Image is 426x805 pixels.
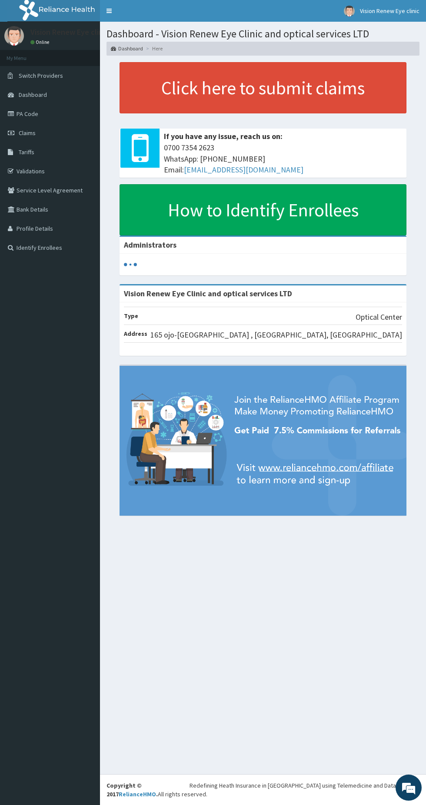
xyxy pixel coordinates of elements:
span: Dashboard [19,91,47,99]
span: Claims [19,129,36,137]
span: Tariffs [19,148,34,156]
strong: Vision Renew Eye Clinic and optical services LTD [124,288,292,298]
span: Vision Renew Eye clinic [360,7,419,15]
svg: audio-loading [124,258,137,271]
a: How to Identify Enrollees [120,184,406,235]
h1: Dashboard - Vision Renew Eye Clinic and optical services LTD [106,28,419,40]
p: Optical Center [356,311,402,323]
p: 165 ojo-[GEOGRAPHIC_DATA] , [GEOGRAPHIC_DATA], [GEOGRAPHIC_DATA] [150,329,402,341]
img: User Image [344,6,355,17]
a: RelianceHMO [119,790,156,798]
b: Administrators [124,240,176,250]
a: Click here to submit claims [120,62,406,113]
a: Dashboard [111,45,143,52]
span: Switch Providers [19,72,63,80]
p: Vision Renew Eye clinic [30,28,109,36]
footer: All rights reserved. [100,774,426,805]
a: [EMAIL_ADDRESS][DOMAIN_NAME] [184,165,303,175]
b: If you have any issue, reach us on: [164,131,283,141]
li: Here [144,45,163,52]
span: 0700 7354 2623 WhatsApp: [PHONE_NUMBER] Email: [164,142,402,176]
img: User Image [4,26,24,46]
b: Address [124,330,147,338]
b: Type [124,312,138,320]
div: Redefining Heath Insurance in [GEOGRAPHIC_DATA] using Telemedicine and Data Science! [190,781,419,790]
strong: Copyright © 2017 . [106,782,158,798]
a: Online [30,39,51,45]
img: provider-team-banner.png [120,366,406,516]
